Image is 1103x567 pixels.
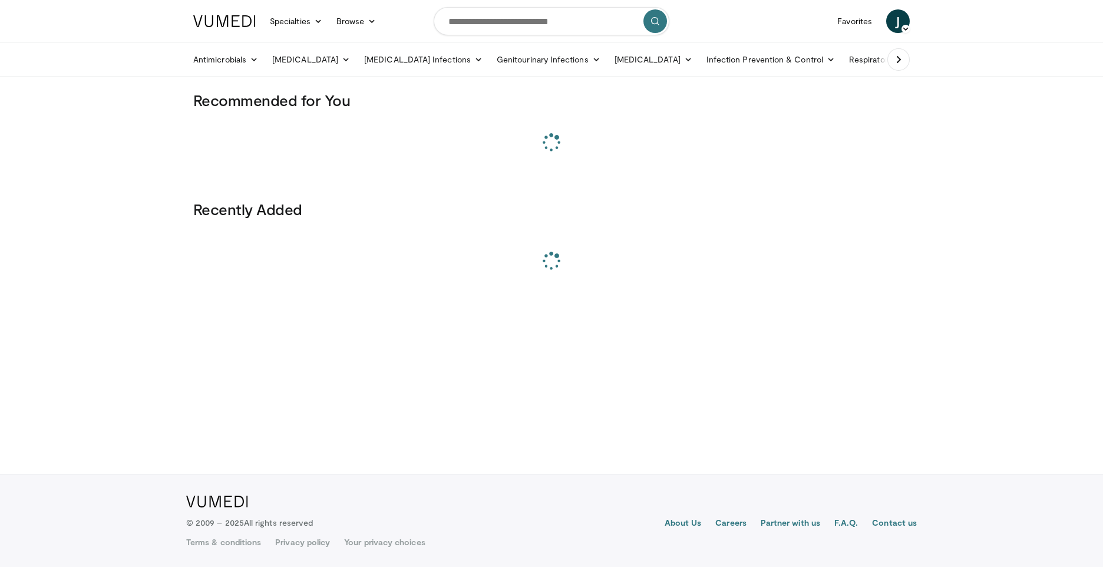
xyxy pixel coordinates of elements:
a: [MEDICAL_DATA] [607,48,699,71]
a: Your privacy choices [344,536,425,548]
a: Careers [715,517,747,531]
a: J [886,9,910,33]
a: Terms & conditions [186,536,261,548]
a: Partner with us [761,517,820,531]
input: Search topics, interventions [434,7,669,35]
h3: Recommended for You [193,91,910,110]
a: Privacy policy [275,536,330,548]
img: VuMedi Logo [186,496,248,507]
a: Respiratory Infections [842,48,952,71]
a: Contact us [872,517,917,531]
a: [MEDICAL_DATA] [265,48,357,71]
span: All rights reserved [244,517,313,528]
a: F.A.Q. [834,517,858,531]
p: © 2009 – 2025 [186,517,313,529]
img: VuMedi Logo [193,15,256,27]
h3: Recently Added [193,200,910,219]
a: [MEDICAL_DATA] Infections [357,48,490,71]
a: Infection Prevention & Control [699,48,842,71]
a: Specialties [263,9,329,33]
a: Antimicrobials [186,48,265,71]
a: Browse [329,9,384,33]
a: Favorites [830,9,879,33]
a: Genitourinary Infections [490,48,607,71]
a: About Us [665,517,702,531]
